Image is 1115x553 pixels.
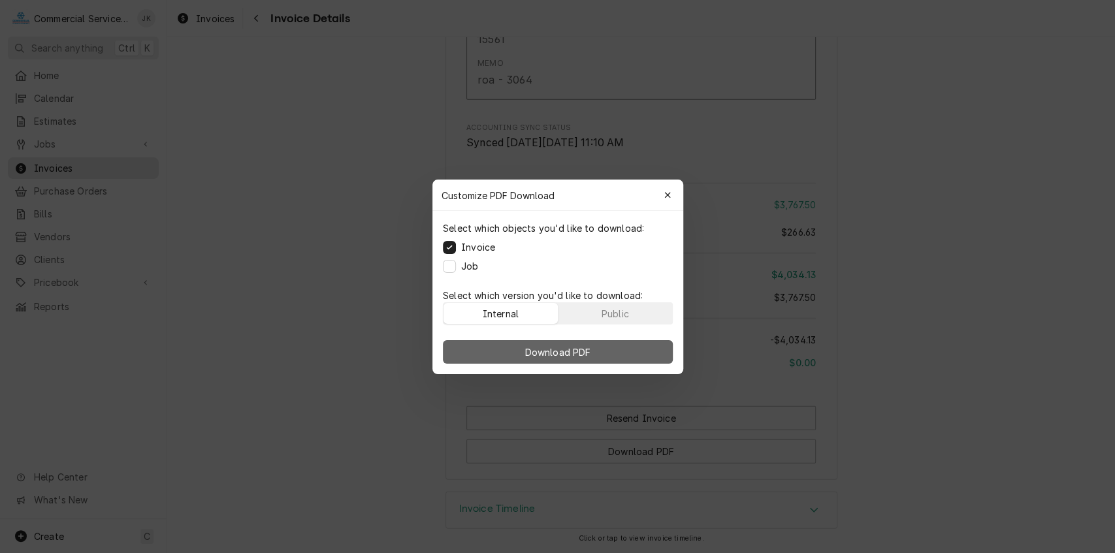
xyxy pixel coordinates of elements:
[461,240,495,254] label: Invoice
[482,306,518,320] div: Internal
[443,221,644,235] p: Select which objects you'd like to download:
[522,345,593,358] span: Download PDF
[443,289,673,302] p: Select which version you'd like to download:
[461,259,478,273] label: Job
[443,340,673,364] button: Download PDF
[601,306,628,320] div: Public
[432,180,683,211] div: Customize PDF Download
